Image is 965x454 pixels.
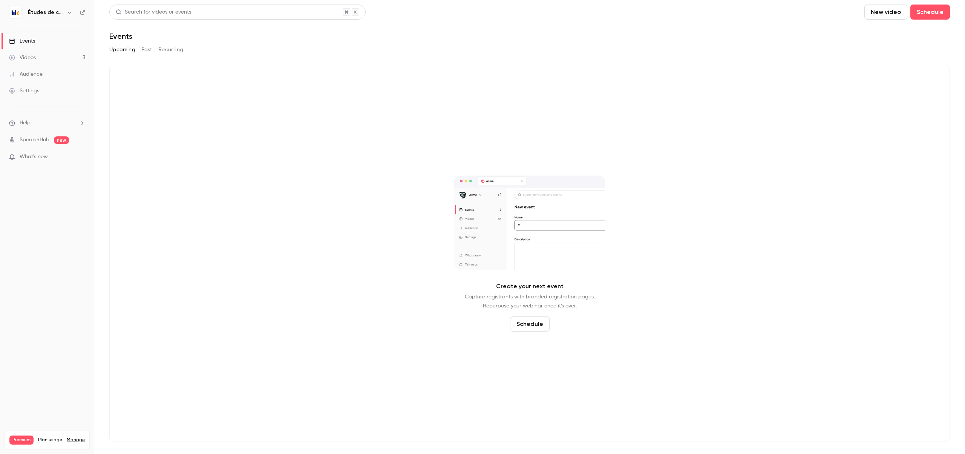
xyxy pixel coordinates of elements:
[158,44,184,56] button: Recurring
[38,437,62,443] span: Plan usage
[109,32,132,41] h1: Events
[9,119,85,127] li: help-dropdown-opener
[67,437,85,443] a: Manage
[9,37,35,45] div: Events
[9,54,36,61] div: Videos
[28,9,63,16] h6: Études de cas
[54,136,69,144] span: new
[465,292,595,310] p: Capture registrants with branded registration pages. Repurpose your webinar once it's over.
[910,5,950,20] button: Schedule
[496,282,564,291] p: Create your next event
[20,153,48,161] span: What's new
[510,316,550,332] button: Schedule
[9,6,21,18] img: Études de cas
[9,70,43,78] div: Audience
[9,87,39,95] div: Settings
[109,44,135,56] button: Upcoming
[9,436,34,445] span: Premium
[76,154,85,161] iframe: Noticeable Trigger
[20,119,31,127] span: Help
[116,8,191,16] div: Search for videos or events
[141,44,152,56] button: Past
[20,136,49,144] a: SpeakerHub
[864,5,907,20] button: New video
